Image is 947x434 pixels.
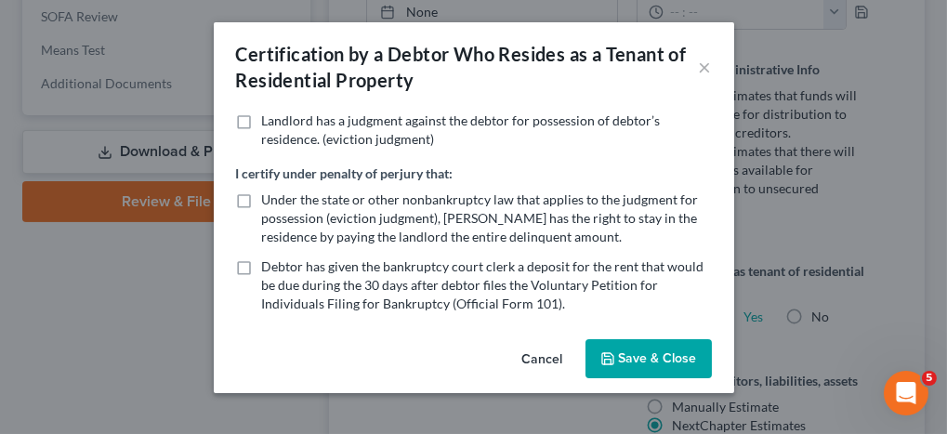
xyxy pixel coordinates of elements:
span: Under the state or other nonbankruptcy law that applies to the judgment for possession (eviction ... [262,191,699,244]
button: Save & Close [585,339,712,378]
iframe: Intercom live chat [884,371,928,415]
button: × [699,56,712,78]
span: Debtor has given the bankruptcy court clerk a deposit for the rent that would be due during the 3... [262,258,704,311]
div: Certification by a Debtor Who Resides as a Tenant of Residential Property [236,41,699,93]
span: Landlord has a judgment against the debtor for possession of debtor’s residence. (eviction judgment) [262,112,661,147]
span: 5 [922,371,937,386]
label: I certify under penalty of perjury that: [236,164,454,183]
button: Cancel [507,341,578,378]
